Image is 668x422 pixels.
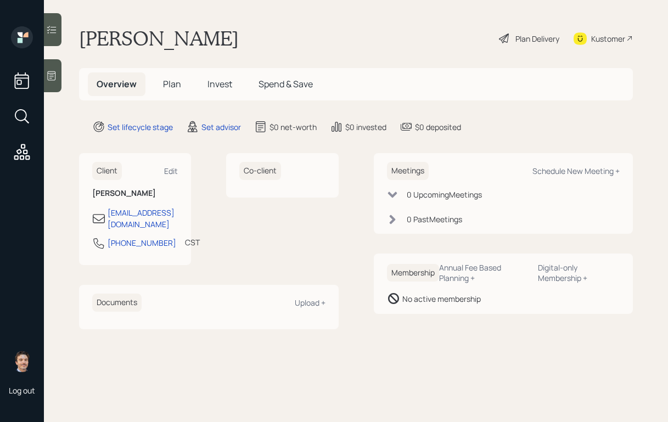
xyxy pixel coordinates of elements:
[538,262,620,283] div: Digital-only Membership +
[108,237,176,249] div: [PHONE_NUMBER]
[259,78,313,90] span: Spend & Save
[407,213,462,225] div: 0 Past Meeting s
[92,189,178,198] h6: [PERSON_NAME]
[79,26,239,50] h1: [PERSON_NAME]
[345,121,386,133] div: $0 invested
[9,385,35,396] div: Log out
[108,207,178,230] div: [EMAIL_ADDRESS][DOMAIN_NAME]
[387,162,429,180] h6: Meetings
[439,262,529,283] div: Annual Fee Based Planning +
[270,121,317,133] div: $0 net-worth
[97,78,137,90] span: Overview
[163,78,181,90] span: Plan
[92,294,142,312] h6: Documents
[515,33,559,44] div: Plan Delivery
[591,33,625,44] div: Kustomer
[108,121,173,133] div: Set lifecycle stage
[185,237,200,248] div: CST
[387,264,439,282] h6: Membership
[402,293,481,305] div: No active membership
[164,166,178,176] div: Edit
[407,189,482,200] div: 0 Upcoming Meeting s
[239,162,281,180] h6: Co-client
[207,78,232,90] span: Invest
[415,121,461,133] div: $0 deposited
[11,350,33,372] img: robby-grisanti-headshot.png
[92,162,122,180] h6: Client
[532,166,620,176] div: Schedule New Meeting +
[295,297,325,308] div: Upload +
[201,121,241,133] div: Set advisor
